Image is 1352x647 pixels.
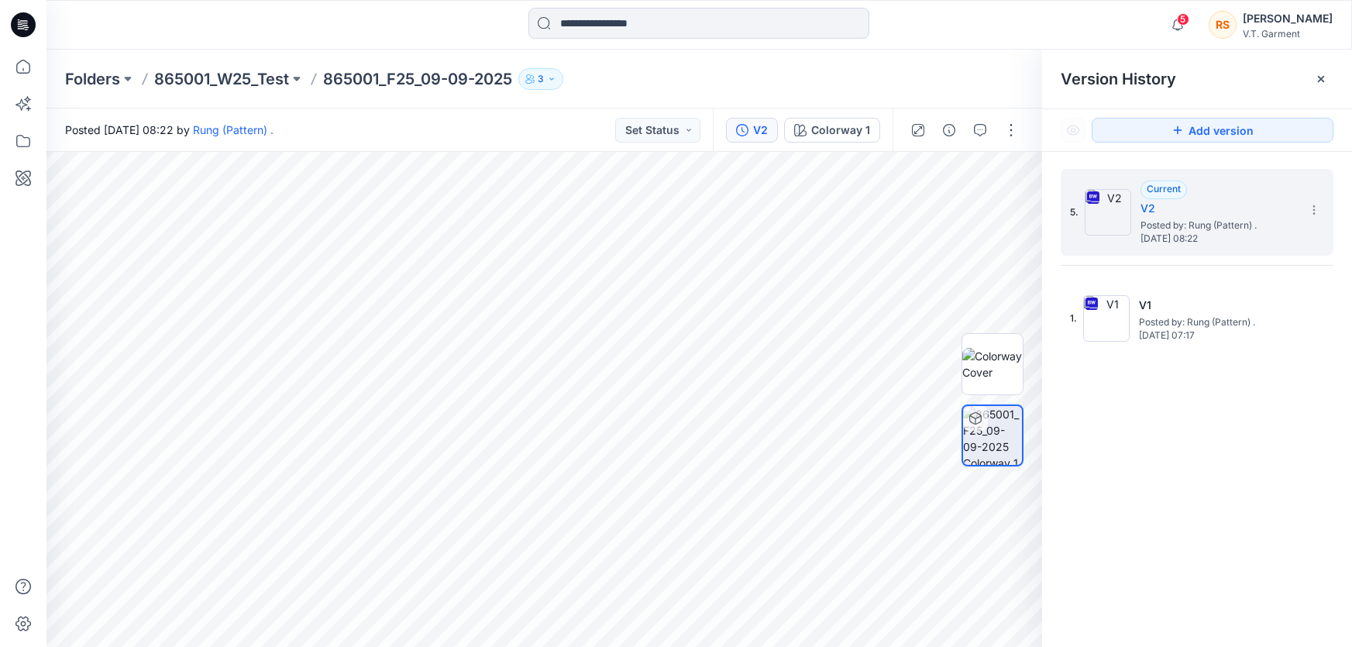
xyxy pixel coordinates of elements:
[538,71,544,88] p: 3
[1140,218,1295,233] span: Posted by: Rung (Pattern) .
[1243,28,1333,40] div: V.T. Garment
[1140,233,1295,244] span: [DATE] 08:22
[1177,13,1189,26] span: 5
[811,122,870,139] div: Colorway 1
[154,68,289,90] a: 865001_W25_Test
[1061,70,1176,88] span: Version History
[1147,183,1181,194] span: Current
[1315,73,1327,85] button: Close
[1061,118,1085,143] button: Show Hidden Versions
[1139,315,1294,330] span: Posted by: Rung (Pattern) .
[1139,296,1294,315] h5: V1
[193,123,273,136] a: Rung (Pattern) .
[1092,118,1333,143] button: Add version
[1070,311,1077,325] span: 1.
[1243,9,1333,28] div: [PERSON_NAME]
[937,118,962,143] button: Details
[1085,189,1131,236] img: V2
[726,118,778,143] button: V2
[65,122,273,138] span: Posted [DATE] 08:22 by
[1070,205,1079,219] span: 5.
[963,406,1022,465] img: 865001_F25_09-09-2025 Colorway 1
[323,68,512,90] p: 865001_F25_09-09-2025
[1083,295,1130,342] img: V1
[1139,330,1294,341] span: [DATE] 07:17
[753,122,768,139] div: V2
[1140,199,1295,218] h5: V2
[1209,11,1237,39] div: RS
[518,68,563,90] button: 3
[962,348,1023,380] img: Colorway Cover
[784,118,880,143] button: Colorway 1
[65,68,120,90] a: Folders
